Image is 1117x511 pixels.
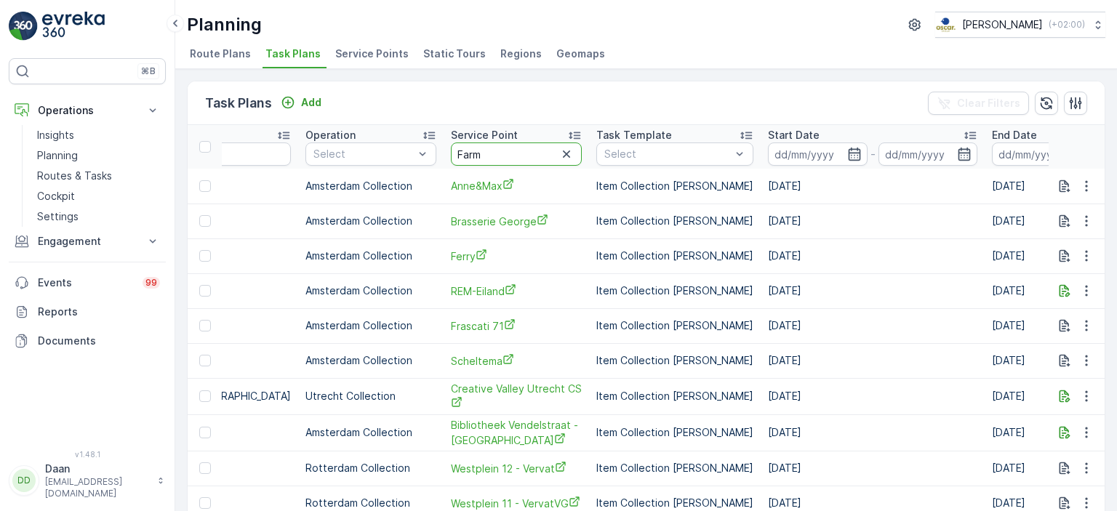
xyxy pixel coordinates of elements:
[451,283,582,299] a: REM-Eiland
[205,93,272,113] p: Task Plans
[38,305,160,319] p: Reports
[38,275,134,290] p: Events
[589,169,761,204] td: Item Collection [PERSON_NAME]
[9,227,166,256] button: Engagement
[451,318,582,334] a: Frascati 71
[199,215,211,227] div: Toggle Row Selected
[45,462,150,476] p: Daan
[761,378,985,414] td: [DATE]
[423,47,486,61] span: Static Tours
[589,451,761,486] td: Item Collection [PERSON_NAME]
[37,169,112,183] p: Routes & Tasks
[556,47,605,61] span: Geomaps
[145,277,157,289] p: 99
[761,273,985,308] td: [DATE]
[928,92,1029,115] button: Clear Filters
[141,65,156,77] p: ⌘B
[199,462,211,474] div: Toggle Row Selected
[305,128,356,142] p: Operation
[31,166,166,186] a: Routes & Tasks
[38,334,160,348] p: Documents
[589,308,761,343] td: Item Collection [PERSON_NAME]
[589,378,761,414] td: Item Collection [PERSON_NAME]
[37,148,78,163] p: Planning
[992,128,1037,142] p: End Date
[761,451,985,486] td: [DATE]
[31,145,166,166] a: Planning
[768,142,868,166] input: dd/mm/yyyy
[37,128,74,142] p: Insights
[265,47,321,61] span: Task Plans
[957,96,1020,110] p: Clear Filters
[37,209,79,224] p: Settings
[451,178,582,193] a: Anne&Max
[589,343,761,378] td: Item Collection [PERSON_NAME]
[298,238,444,273] td: Amsterdam Collection
[935,17,956,33] img: basis-logo_rgb2x.png
[761,238,985,273] td: [DATE]
[761,204,985,238] td: [DATE]
[9,462,166,499] button: DDDaan[EMAIL_ADDRESS][DOMAIN_NAME]
[31,125,166,145] a: Insights
[190,47,251,61] span: Route Plans
[301,95,321,110] p: Add
[38,234,137,249] p: Engagement
[298,308,444,343] td: Amsterdam Collection
[199,497,211,509] div: Toggle Row Selected
[962,17,1043,32] p: [PERSON_NAME]
[451,418,582,448] a: Bibliotheek Vendelstraat - UvA
[500,47,542,61] span: Regions
[768,128,820,142] p: Start Date
[451,214,582,229] a: Brasserie George
[12,469,36,492] div: DD
[596,128,672,142] p: Task Template
[9,450,166,459] span: v 1.48.1
[451,353,582,369] a: Scheltema
[878,142,978,166] input: dd/mm/yyyy
[275,94,327,111] button: Add
[451,418,582,448] span: Bibliotheek Vendelstraat - [GEOGRAPHIC_DATA]
[199,180,211,192] div: Toggle Row Selected
[451,249,582,264] span: Ferry
[1049,19,1085,31] p: ( +02:00 )
[42,12,105,41] img: logo_light-DOdMpM7g.png
[451,382,582,411] a: Creative Valley Utrecht CS
[761,169,985,204] td: [DATE]
[37,189,75,204] p: Cockpit
[38,103,137,118] p: Operations
[313,147,414,161] p: Select
[589,414,761,451] td: Item Collection [PERSON_NAME]
[187,13,262,36] p: Planning
[298,204,444,238] td: Amsterdam Collection
[451,128,518,142] p: Service Point
[199,285,211,297] div: Toggle Row Selected
[451,496,582,511] a: Westplein 11 - VervatVG
[9,326,166,355] a: Documents
[199,355,211,366] div: Toggle Row Selected
[45,476,150,499] p: [EMAIL_ADDRESS][DOMAIN_NAME]
[298,343,444,378] td: Amsterdam Collection
[870,145,876,163] p: -
[935,12,1105,38] button: [PERSON_NAME](+02:00)
[298,378,444,414] td: Utrecht Collection
[9,12,38,41] img: logo
[298,451,444,486] td: Rotterdam Collection
[199,427,211,438] div: Toggle Row Selected
[451,461,582,476] a: Westplein 12 - Vervat
[31,186,166,206] a: Cockpit
[589,273,761,308] td: Item Collection [PERSON_NAME]
[761,308,985,343] td: [DATE]
[589,238,761,273] td: Item Collection [PERSON_NAME]
[298,414,444,451] td: Amsterdam Collection
[9,268,166,297] a: Events99
[589,204,761,238] td: Item Collection [PERSON_NAME]
[992,142,1092,166] input: dd/mm/yyyy
[335,47,409,61] span: Service Points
